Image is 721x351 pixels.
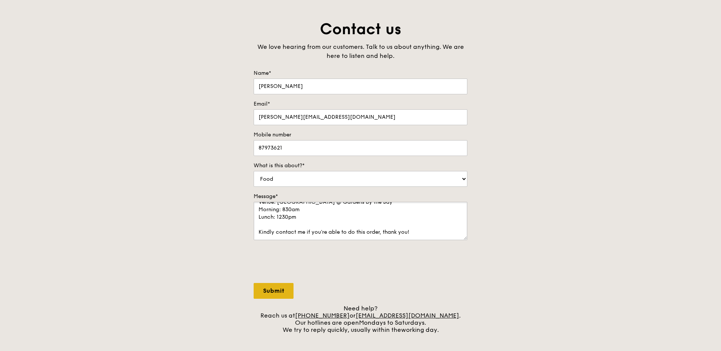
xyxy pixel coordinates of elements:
[254,283,294,299] input: Submit
[356,312,459,319] a: [EMAIL_ADDRESS][DOMAIN_NAME]
[401,326,439,333] span: working day.
[254,193,467,200] label: Message*
[254,42,467,61] div: We love hearing from our customers. Talk to us about anything. We are here to listen and help.
[254,19,467,39] h1: Contact us
[254,70,467,77] label: Name*
[359,319,426,326] span: Mondays to Saturdays.
[254,131,467,139] label: Mobile number
[254,248,368,277] iframe: reCAPTCHA
[295,312,350,319] a: [PHONE_NUMBER]
[254,100,467,108] label: Email*
[254,162,467,169] label: What is this about?*
[254,305,467,333] div: Need help? Reach us at or . Our hotlines are open We try to reply quickly, usually within the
